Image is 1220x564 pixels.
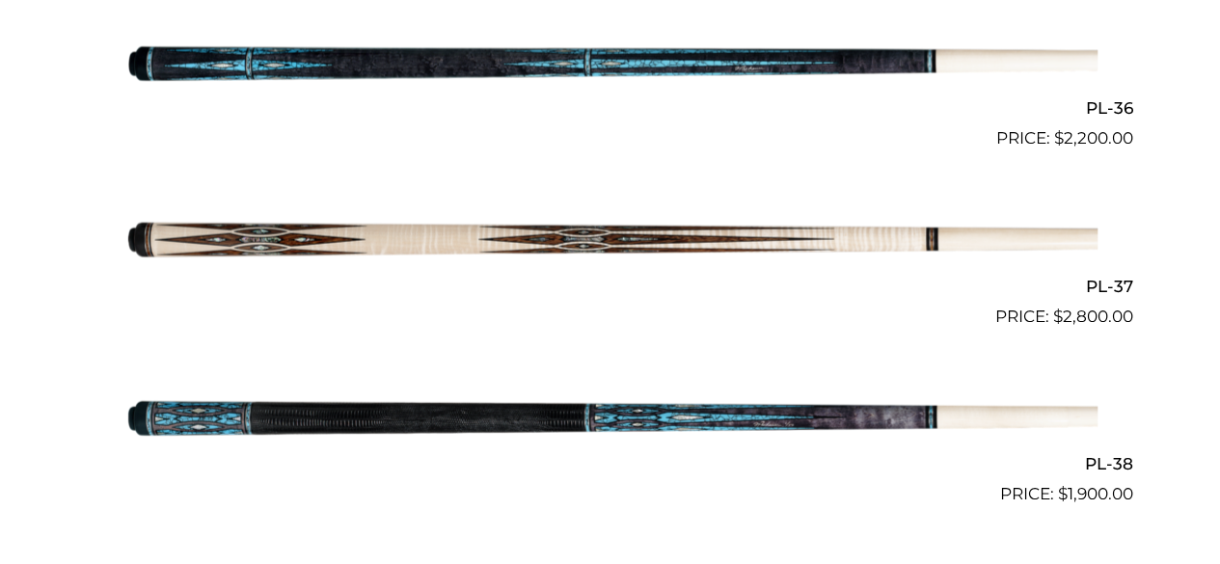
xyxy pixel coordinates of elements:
img: PL-37 [123,159,1098,321]
a: PL-38 $1,900.00 [88,337,1133,507]
bdi: 1,900.00 [1058,484,1133,503]
span: $ [1058,484,1068,503]
a: PL-37 $2,800.00 [88,159,1133,329]
h2: PL-36 [88,91,1133,126]
span: $ [1053,307,1063,326]
h2: PL-38 [88,446,1133,482]
bdi: 2,200.00 [1054,128,1133,148]
img: PL-38 [123,337,1098,499]
span: $ [1054,128,1064,148]
bdi: 2,800.00 [1053,307,1133,326]
h2: PL-37 [88,268,1133,304]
